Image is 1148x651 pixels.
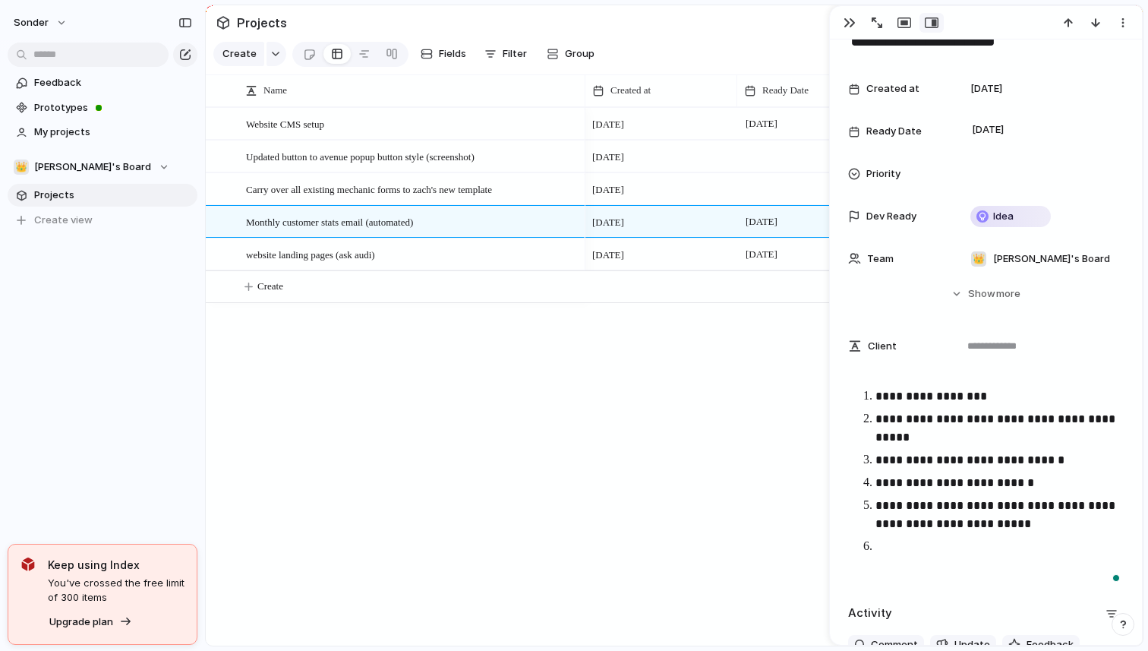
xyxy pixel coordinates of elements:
span: Monthly customer stats email (automated) [246,213,413,230]
span: [PERSON_NAME]'s Board [34,160,151,175]
span: Client [868,339,897,354]
span: sonder [14,15,49,30]
span: Create view [34,213,93,228]
span: [DATE] [970,81,1002,96]
span: Upgrade plan [49,615,113,630]
div: To enrich screen reader interactions, please activate Accessibility in Grammarly extension settings [848,387,1124,588]
span: [DATE] [592,182,624,198]
span: Create [222,46,257,62]
span: Idea [993,209,1014,224]
button: sonder [7,11,75,35]
span: Ready Date [762,83,809,98]
button: Create view [8,209,197,232]
h2: Activity [848,605,892,622]
span: Created at [866,81,919,96]
span: [DATE] [742,213,781,231]
button: 👑[PERSON_NAME]'s Board [8,156,197,179]
span: [DATE] [592,248,624,263]
button: Filter [478,42,533,66]
span: Projects [34,188,192,203]
span: more [996,286,1020,302]
span: website landing pages (ask audi) [246,245,375,263]
a: Prototypes [8,96,197,119]
span: Priority [866,166,900,182]
span: Dev Ready [866,209,916,224]
span: [DATE] [742,115,781,133]
button: Showmore [848,280,1124,308]
span: [DATE] [742,245,781,264]
span: Ready Date [866,124,922,139]
span: [DATE] [592,150,624,165]
span: My projects [34,125,192,140]
a: My projects [8,121,197,144]
span: Fields [439,46,466,62]
span: Show [968,286,995,302]
a: Projects [8,184,197,207]
span: Team [867,251,894,267]
a: Feedback [8,71,197,94]
button: Upgrade plan [45,611,137,633]
span: Filter [503,46,527,62]
span: Prototypes [34,100,192,115]
button: Create [213,42,264,66]
span: Carry over all existing mechanic forms to zach's new template [246,180,492,198]
span: Group [565,46,594,62]
span: You've crossed the free limit of 300 items [48,576,184,605]
button: Group [539,42,602,66]
div: 👑 [14,160,29,175]
span: [DATE] [968,121,1008,139]
span: Name [263,83,287,98]
span: Create [257,279,283,294]
div: 👑 [971,251,986,267]
span: [PERSON_NAME]'s Board [993,251,1110,267]
span: [DATE] [592,215,624,230]
span: Created at [610,83,651,98]
span: [DATE] [592,117,624,132]
span: Projects [234,9,290,36]
span: Keep using Index [48,557,184,573]
button: Fields [415,42,472,66]
span: Updated button to avenue popup button style (screenshot) [246,147,475,165]
span: Feedback [34,75,192,90]
span: Website CMS setup [246,115,324,132]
